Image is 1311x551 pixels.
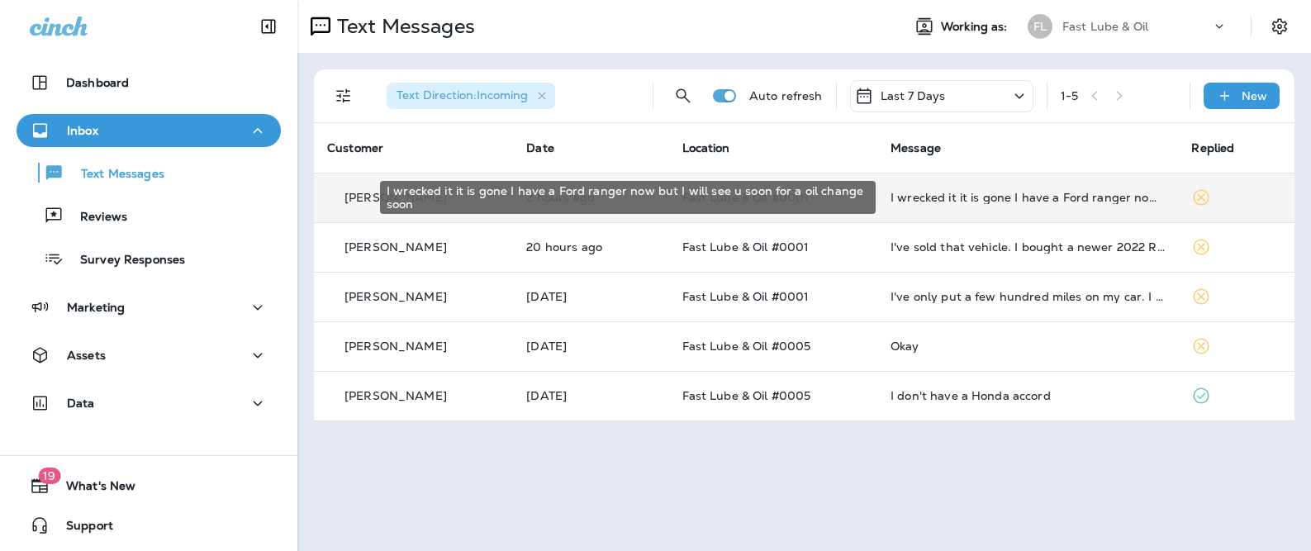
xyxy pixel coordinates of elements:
p: Aug 19, 2025 10:27 AM [526,290,655,303]
button: Support [17,509,281,542]
span: Message [891,140,941,155]
span: Fast Lube & Oil #0005 [682,339,811,354]
button: Assets [17,339,281,372]
span: Fast Lube & Oil #0005 [682,388,811,403]
button: Data [17,387,281,420]
span: Fast Lube & Oil #0001 [682,240,810,254]
p: Inbox [67,124,98,137]
button: 19What's New [17,469,281,502]
span: Replied [1191,140,1234,155]
p: Marketing [67,301,125,314]
p: Aug 14, 2025 10:14 AM [526,389,655,402]
button: Marketing [17,291,281,324]
p: Reviews [64,210,127,226]
button: Collapse Sidebar [245,10,292,43]
p: [PERSON_NAME] [344,389,447,402]
p: Text Messages [330,14,475,39]
div: Text Direction:Incoming [387,83,555,109]
span: Fast Lube & Oil #0001 [682,289,810,304]
button: Reviews [17,198,281,233]
p: Data [67,397,95,410]
span: Location [682,140,730,155]
p: [PERSON_NAME] [344,340,447,353]
button: Dashboard [17,66,281,99]
p: Dashboard [66,76,129,89]
p: Fast Lube & Oil [1062,20,1148,33]
div: I wrecked it it is gone I have a Ford ranger now but I will see u soon for a oil change soon [380,181,876,214]
p: [PERSON_NAME] [344,290,447,303]
div: 1 - 5 [1061,89,1078,102]
span: Text Direction : Incoming [397,88,528,102]
button: Filters [327,79,360,112]
div: I wrecked it it is gone I have a Ford ranger now but I will see u soon for a oil change soon [891,191,1166,204]
span: What's New [50,479,135,499]
span: Date [526,140,554,155]
p: [PERSON_NAME] [344,240,447,254]
p: Text Messages [64,167,164,183]
p: Survey Responses [64,253,185,268]
span: 19 [38,468,60,484]
span: Customer [327,140,383,155]
p: Aug 15, 2025 10:13 AM [526,340,655,353]
span: Working as: [941,20,1011,34]
span: Support [50,519,113,539]
button: Inbox [17,114,281,147]
button: Settings [1265,12,1294,41]
button: Search Messages [667,79,700,112]
button: Survey Responses [17,241,281,276]
p: Assets [67,349,106,362]
p: Last 7 Days [881,89,946,102]
p: [PERSON_NAME] [344,191,447,204]
div: I've sold that vehicle. I bought a newer 2022 Ram 1500 Long Horn. It has 21,000 miles. I have a 6... [891,240,1166,254]
button: Text Messages [17,155,281,190]
div: FL [1028,14,1052,39]
div: I've only put a few hundred miles on my car. I don't drive much [891,290,1166,303]
p: Aug 20, 2025 04:16 PM [526,240,655,254]
div: Okay [891,340,1166,353]
p: Auto refresh [749,89,823,102]
div: I don't have a Honda accord [891,389,1166,402]
p: New [1242,89,1267,102]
